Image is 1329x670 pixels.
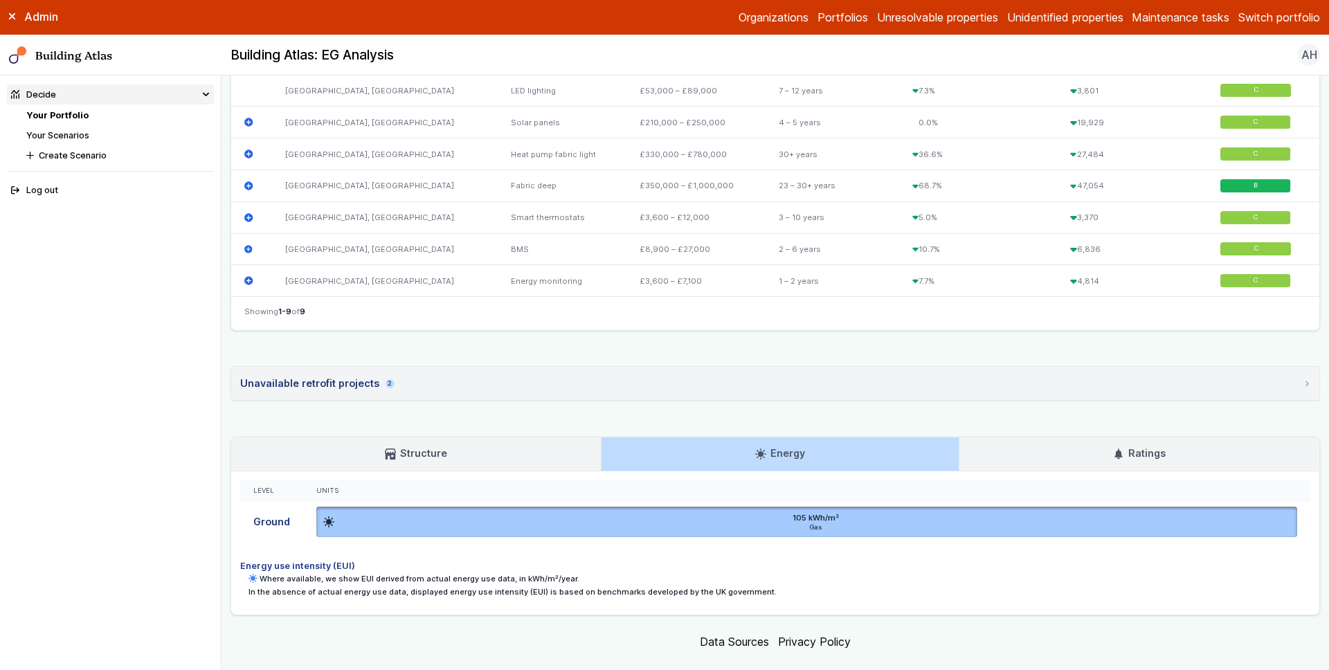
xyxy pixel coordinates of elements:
[602,437,959,471] a: Energy
[272,265,498,296] div: [GEOGRAPHIC_DATA], [GEOGRAPHIC_DATA]
[1238,9,1320,26] button: Switch portfolio
[1007,9,1123,26] a: Unidentified properties
[7,181,215,201] button: Log out
[626,201,766,233] div: £3,600 – £12,000
[240,502,303,542] div: Ground
[1057,233,1207,265] div: 6,836
[272,201,498,233] div: [GEOGRAPHIC_DATA], [GEOGRAPHIC_DATA]
[272,233,498,265] div: [GEOGRAPHIC_DATA], [GEOGRAPHIC_DATA]
[300,307,305,316] span: 9
[1057,170,1207,202] div: 47,054
[1254,118,1258,127] span: C
[497,75,626,107] div: LED lighting
[26,130,89,141] a: Your Scenarios
[766,233,899,265] div: 2 – 6 years
[739,9,808,26] a: Organizations
[11,88,56,101] div: Decide
[1132,9,1229,26] a: Maintenance tasks
[497,201,626,233] div: Smart thermostats
[778,635,851,649] a: Privacy Policy
[1057,107,1207,138] div: 19,929
[22,145,214,165] button: Create Scenario
[385,446,447,461] h3: Structure
[1254,245,1258,254] span: C
[793,512,839,523] h6: 105 kWh/m²
[278,307,291,316] span: 1-9
[1254,150,1258,159] span: C
[231,437,601,471] a: Structure
[244,306,305,317] span: Showing of
[898,75,1057,107] div: 7.3%
[898,138,1057,170] div: 36.6%
[626,107,766,138] div: £210,000 – £250,000
[817,9,868,26] a: Portfolios
[898,201,1057,233] div: 5.0%
[959,437,1319,471] a: Ratings
[338,523,1293,532] span: Gas
[626,265,766,296] div: £3,600 – £7,100
[766,170,899,202] div: 23 – 30+ years
[877,9,998,26] a: Unresolvable properties
[1254,87,1258,96] span: C
[1254,276,1258,285] span: C
[272,75,498,107] div: [GEOGRAPHIC_DATA], [GEOGRAPHIC_DATA]
[626,138,766,170] div: £330,000 – £780,000
[248,586,1310,597] p: In the absence of actual energy use data, displayed energy use intensity (EUI) is based on benchm...
[898,107,1057,138] div: 0.0%
[700,635,769,649] a: Data Sources
[766,265,899,296] div: 1 – 2 years
[26,110,89,120] a: Your Portfolio
[1254,213,1258,222] span: C
[497,138,626,170] div: Heat pump fabric light
[898,265,1057,296] div: 7.7%
[231,296,1319,330] nav: Table navigation
[766,201,899,233] div: 3 – 10 years
[1254,181,1258,190] span: B
[626,75,766,107] div: £53,000 – £89,000
[316,487,1297,496] div: Units
[626,170,766,202] div: £350,000 – £1,000,000
[898,170,1057,202] div: 68.7%
[1057,201,1207,233] div: 3,370
[231,367,1319,400] summary: Unavailable retrofit projects2
[766,107,899,138] div: 4 – 5 years
[240,559,1311,572] h4: Energy use intensity (EUI)
[1113,446,1166,461] h3: Ratings
[253,487,290,496] div: Level
[626,233,766,265] div: £8,900 – £27,000
[497,107,626,138] div: Solar panels
[755,446,805,461] h3: Energy
[1057,75,1207,107] div: 3,801
[272,107,498,138] div: [GEOGRAPHIC_DATA], [GEOGRAPHIC_DATA]
[898,233,1057,265] div: 10.7%
[1301,46,1317,63] span: AH
[1057,138,1207,170] div: 27,484
[272,138,498,170] div: [GEOGRAPHIC_DATA], [GEOGRAPHIC_DATA]
[497,265,626,296] div: Energy monitoring
[497,233,626,265] div: BMS
[7,84,215,105] summary: Decide
[766,138,899,170] div: 30+ years
[1057,265,1207,296] div: 4,814
[766,75,899,107] div: 7 – 12 years
[240,376,395,391] div: Unavailable retrofit projects
[1298,44,1320,66] button: AH
[497,170,626,202] div: Fabric deep
[386,379,394,388] span: 2
[248,573,1310,584] p: Where available, we show EUI derived from actual energy use data, in kWh/m²/year.
[272,170,498,202] div: [GEOGRAPHIC_DATA], [GEOGRAPHIC_DATA]
[230,46,394,64] h2: Building Atlas: EG Analysis
[9,46,27,64] img: main-0bbd2752.svg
